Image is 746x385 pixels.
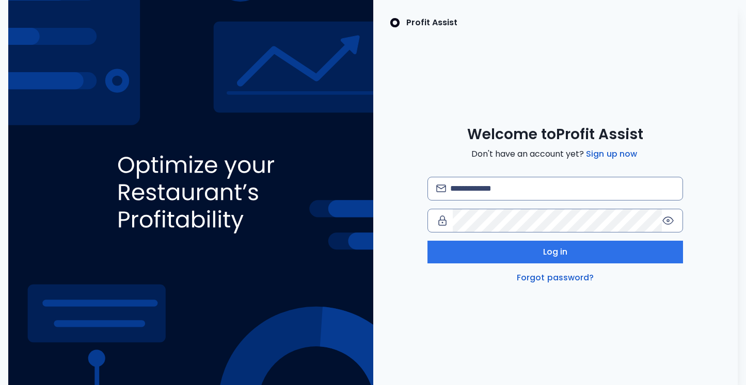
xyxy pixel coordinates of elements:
button: Log in [427,241,683,263]
span: Welcome to Profit Assist [467,125,643,144]
a: Sign up now [584,148,639,160]
img: SpotOn Logo [390,16,400,29]
span: Don't have an account yet? [471,148,639,160]
img: email [436,185,446,192]
span: Log in [543,246,568,258]
p: Profit Assist [406,16,457,29]
a: Forgot password? [515,272,596,284]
